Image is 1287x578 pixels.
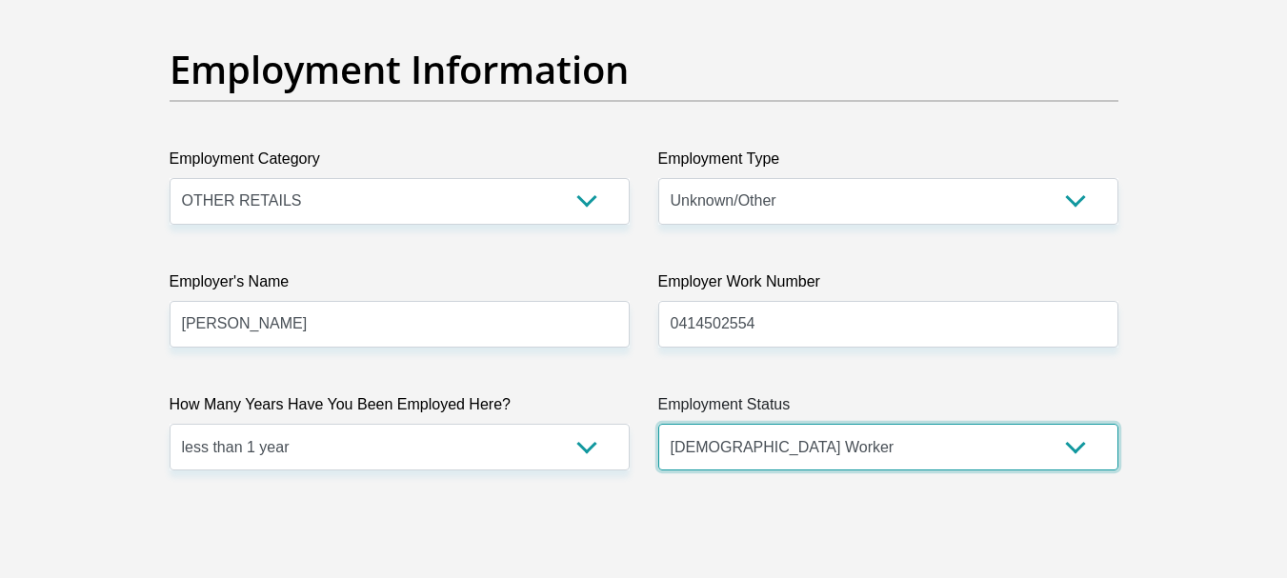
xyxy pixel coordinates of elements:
[170,393,630,424] label: How Many Years Have You Been Employed Here?
[658,393,1118,424] label: Employment Status
[170,148,630,178] label: Employment Category
[170,270,630,301] label: Employer's Name
[170,301,630,348] input: Employer's Name
[658,270,1118,301] label: Employer Work Number
[658,301,1118,348] input: Employer Work Number
[658,148,1118,178] label: Employment Type
[170,47,1118,92] h2: Employment Information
